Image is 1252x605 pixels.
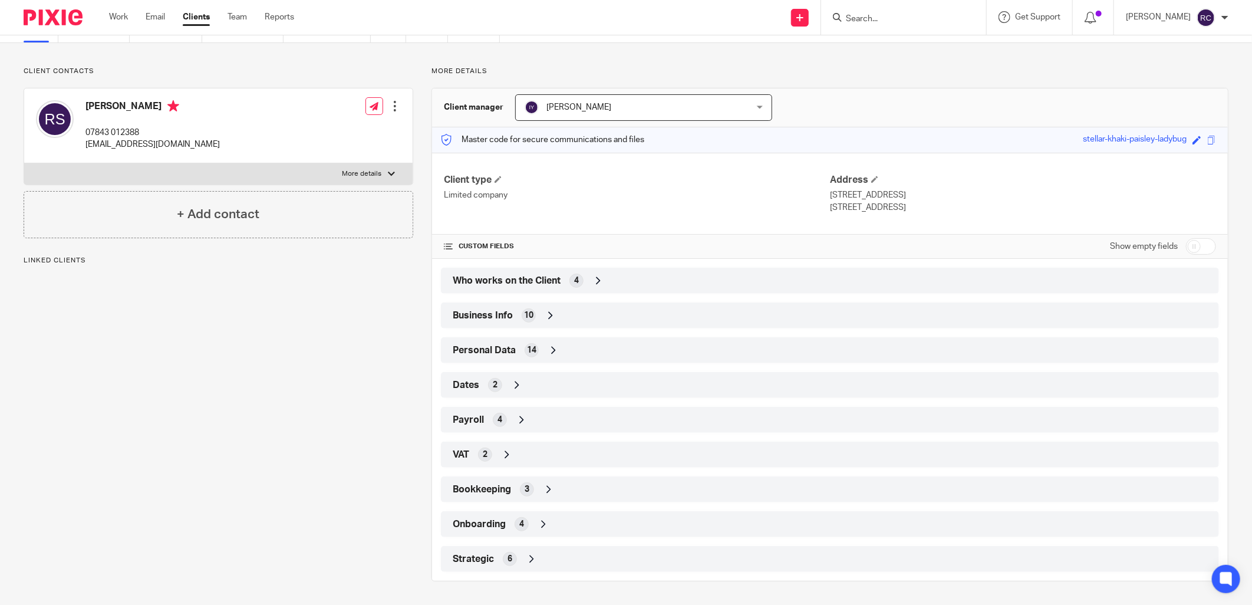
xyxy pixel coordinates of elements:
[265,11,294,23] a: Reports
[524,310,533,321] span: 10
[845,14,951,25] input: Search
[36,100,74,138] img: svg%3E
[453,518,506,531] span: Onboarding
[519,518,524,530] span: 4
[183,11,210,23] a: Clients
[830,202,1216,213] p: [STREET_ADDRESS]
[574,275,579,287] span: 4
[431,67,1228,76] p: More details
[24,256,413,265] p: Linked clients
[453,344,516,357] span: Personal Data
[453,275,561,287] span: Who works on the Client
[453,553,494,565] span: Strategic
[493,379,497,391] span: 2
[1126,11,1191,23] p: [PERSON_NAME]
[527,344,536,356] span: 14
[453,484,511,496] span: Bookkeeping
[1110,241,1178,252] label: Show empty fields
[342,169,382,179] p: More details
[830,189,1216,201] p: [STREET_ADDRESS]
[1083,133,1187,147] div: stellar-khaki-paisley-ladybug
[444,242,830,251] h4: CUSTOM FIELDS
[228,11,247,23] a: Team
[525,484,529,495] span: 3
[85,127,220,139] p: 07843 012388
[508,553,512,565] span: 6
[444,174,830,186] h4: Client type
[444,189,830,201] p: Limited company
[483,449,487,461] span: 2
[453,379,479,392] span: Dates
[546,103,611,111] span: [PERSON_NAME]
[525,100,539,114] img: svg%3E
[146,11,165,23] a: Email
[441,134,644,146] p: Master code for secure communications and files
[830,174,1216,186] h4: Address
[444,101,503,113] h3: Client manager
[85,100,220,115] h4: [PERSON_NAME]
[497,414,502,426] span: 4
[453,449,469,461] span: VAT
[109,11,128,23] a: Work
[24,9,83,25] img: Pixie
[167,100,179,112] i: Primary
[1197,8,1215,27] img: svg%3E
[453,310,513,322] span: Business Info
[177,205,259,223] h4: + Add contact
[24,67,413,76] p: Client contacts
[85,139,220,150] p: [EMAIL_ADDRESS][DOMAIN_NAME]
[1015,13,1060,21] span: Get Support
[453,414,484,426] span: Payroll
